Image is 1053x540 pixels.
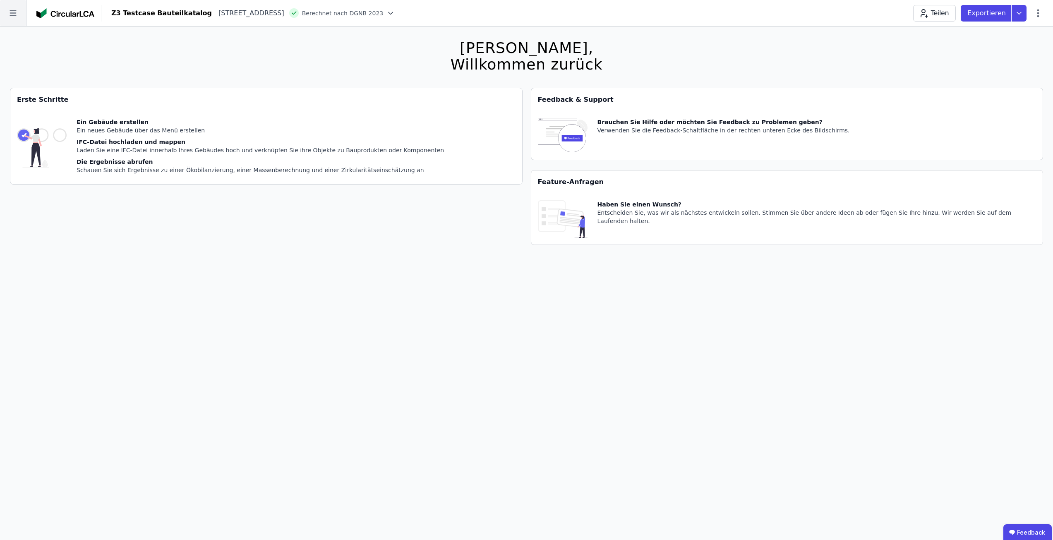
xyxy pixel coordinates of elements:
div: Entscheiden Sie, was wir als nächstes entwickeln sollen. Stimmen Sie über andere Ideen ab oder fü... [597,209,1036,225]
div: Schauen Sie sich Ergebnisse zu einer Ökobilanzierung, einer Massenberechnung und einer Zirkularit... [77,166,444,174]
div: Laden Sie eine IFC-Datei innerhalb Ihres Gebäudes hoch und verknüpfen Sie ihre Objekte zu Bauprod... [77,146,444,154]
div: Feature-Anfragen [531,170,1043,194]
img: getting_started_tile-DrF_GRSv.svg [17,118,67,178]
div: Die Ergebnisse abrufen [77,158,444,166]
img: feedback-icon-HCTs5lye.svg [538,118,588,153]
div: Ein neues Gebäude über das Menü erstellen [77,126,444,134]
div: Feedback & Support [531,88,1043,111]
div: IFC-Datei hochladen und mappen [77,138,444,146]
div: Z3 Testcase Bauteilkatalog [111,8,212,18]
div: Erste Schritte [10,88,522,111]
button: Teilen [913,5,956,22]
img: feature_request_tile-UiXE1qGU.svg [538,200,588,238]
div: Ein Gebäude erstellen [77,118,444,126]
div: Brauchen Sie Hilfe oder möchten Sie Feedback zu Problemen geben? [597,118,850,126]
div: [PERSON_NAME], [450,40,602,56]
span: Berechnet nach DGNB 2023 [302,9,384,17]
div: Haben Sie einen Wunsch? [597,200,1036,209]
div: [STREET_ADDRESS] [212,8,284,18]
div: Willkommen zurück [450,56,602,73]
div: Verwenden Sie die Feedback-Schaltfläche in der rechten unteren Ecke des Bildschirms. [597,126,850,134]
img: Concular [36,8,94,18]
p: Exportieren [967,8,1007,18]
